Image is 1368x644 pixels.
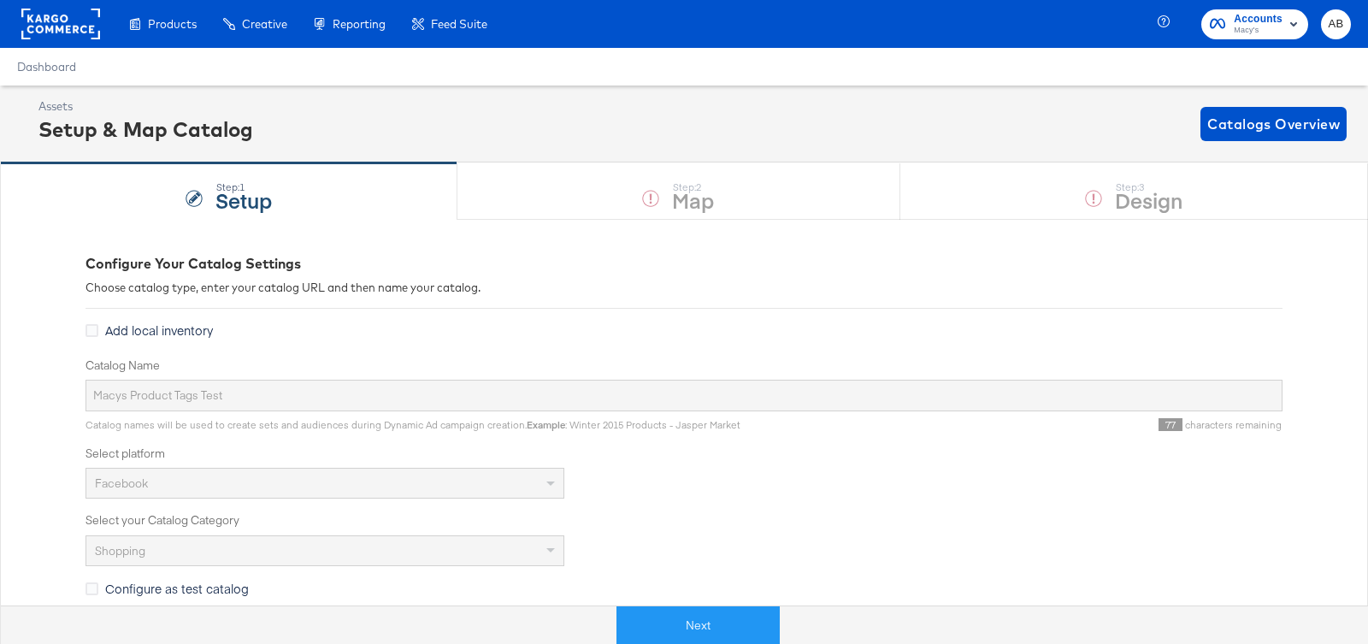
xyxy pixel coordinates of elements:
span: Add local inventory [105,322,213,339]
span: Creative [242,17,287,31]
span: AB [1328,15,1344,34]
label: Select your Catalog Category [85,512,1282,529]
span: Feed Suite [431,17,487,31]
span: Macy's [1234,24,1282,38]
label: Catalog Name [85,357,1282,374]
a: Dashboard [17,60,76,74]
input: Name your catalog e.g. My Dynamic Product Catalog [85,380,1282,411]
button: AccountsMacy's [1201,9,1308,39]
div: Configure Your Catalog Settings [85,254,1282,274]
span: Configure as test catalog [105,580,249,597]
strong: Example [527,418,565,431]
div: Step: 1 [215,181,272,193]
span: Accounts [1234,10,1282,28]
div: Choose catalog type, enter your catalog URL and then name your catalog. [85,280,1282,296]
span: Facebook [95,476,148,491]
span: Products [148,17,197,31]
strong: Setup [215,186,272,214]
label: Select platform [85,446,1282,462]
button: AB [1321,9,1351,39]
div: Assets [38,98,253,115]
span: Reporting [333,17,386,31]
div: characters remaining [740,418,1282,432]
span: Shopping [95,543,145,558]
span: Catalog names will be used to create sets and audiences during Dynamic Ad campaign creation. : Wi... [85,418,740,431]
div: Setup & Map Catalog [38,115,253,144]
button: Catalogs Overview [1200,107,1347,141]
span: Catalogs Overview [1207,112,1340,136]
span: 77 [1159,418,1182,431]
